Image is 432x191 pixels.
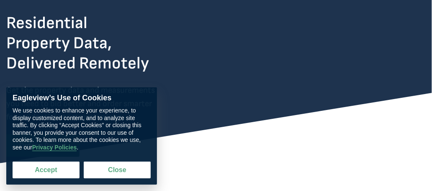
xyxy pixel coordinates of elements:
p: Get the property data and measurements you need to bid better and order smarter for residential c... [6,84,162,124]
a: Privacy Policies [32,144,77,151]
h2: Residential Property Data, Delivered Remotely [6,13,149,73]
button: Accept [13,162,80,178]
div: Eagleview’s Use of Cookies [13,94,151,103]
button: Close [84,162,151,178]
div: We use cookies to enhance your experience, to display customized content, and to analyze site tra... [13,107,151,151]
